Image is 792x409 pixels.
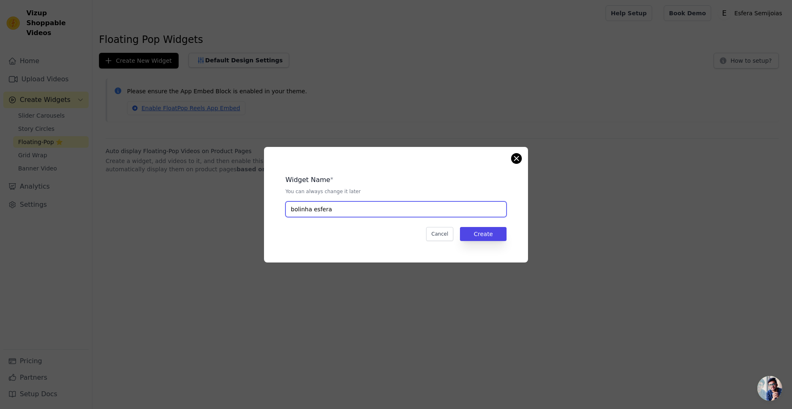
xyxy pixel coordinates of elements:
div: Bate-papo aberto [757,376,782,401]
button: Close modal [511,154,521,163]
p: You can always change it later [285,188,507,195]
legend: Widget Name [285,175,330,185]
button: Cancel [426,227,454,241]
button: Create [460,227,507,241]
